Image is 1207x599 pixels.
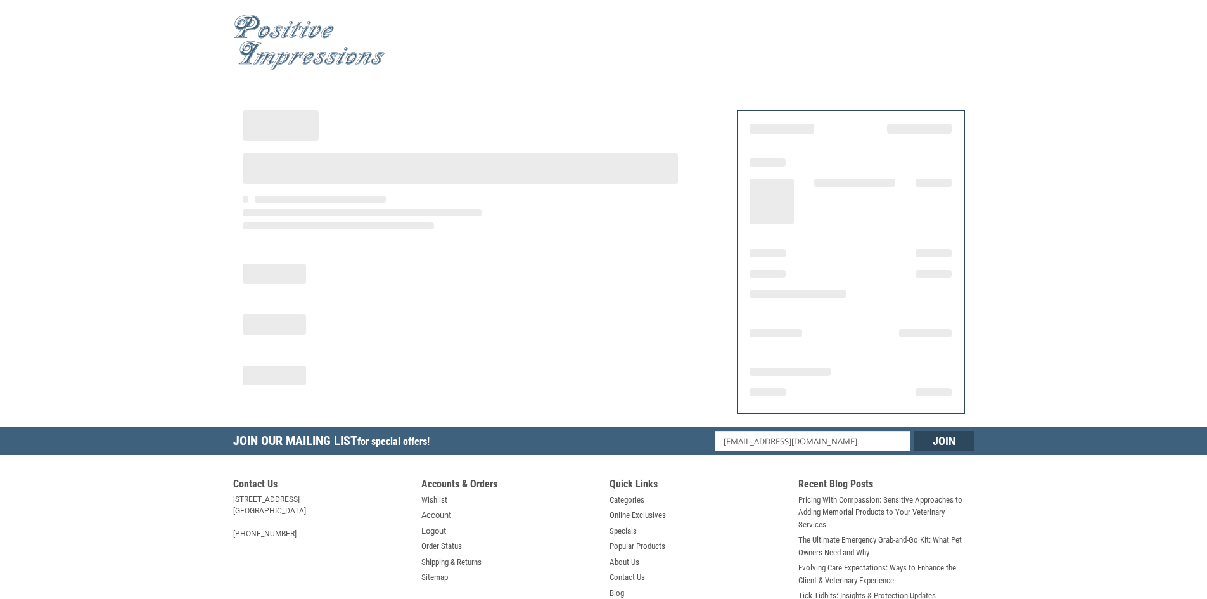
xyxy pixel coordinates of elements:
a: Categories [610,494,644,506]
h5: Recent Blog Posts [798,478,974,494]
a: The Ultimate Emergency Grab-and-Go Kit: What Pet Owners Need and Why [798,534,974,558]
a: Sitemap [421,571,448,584]
a: Specials [610,525,637,538]
a: Logout [421,525,446,538]
address: [STREET_ADDRESS] [GEOGRAPHIC_DATA] [PHONE_NUMBER] [233,494,409,539]
a: Evolving Care Expectations: Ways to Enhance the Client & Veterinary Experience [798,562,974,586]
a: Account [421,509,451,522]
input: Email [715,431,910,451]
input: Join [914,431,974,451]
a: Order Status [421,540,462,553]
h5: Accounts & Orders [421,478,597,494]
a: Pricing With Compassion: Sensitive Approaches to Adding Memorial Products to Your Veterinary Serv... [798,494,974,531]
a: About Us [610,556,639,569]
img: Positive Impressions [233,15,385,71]
h5: Join Our Mailing List [233,427,436,459]
a: Contact Us [610,571,645,584]
a: Wishlist [421,494,447,506]
a: Popular Products [610,540,665,553]
h5: Quick Links [610,478,786,494]
h5: Contact Us [233,478,409,494]
a: Online Exclusives [610,509,666,522]
span: for special offers! [357,435,430,448]
a: Shipping & Returns [421,556,482,569]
